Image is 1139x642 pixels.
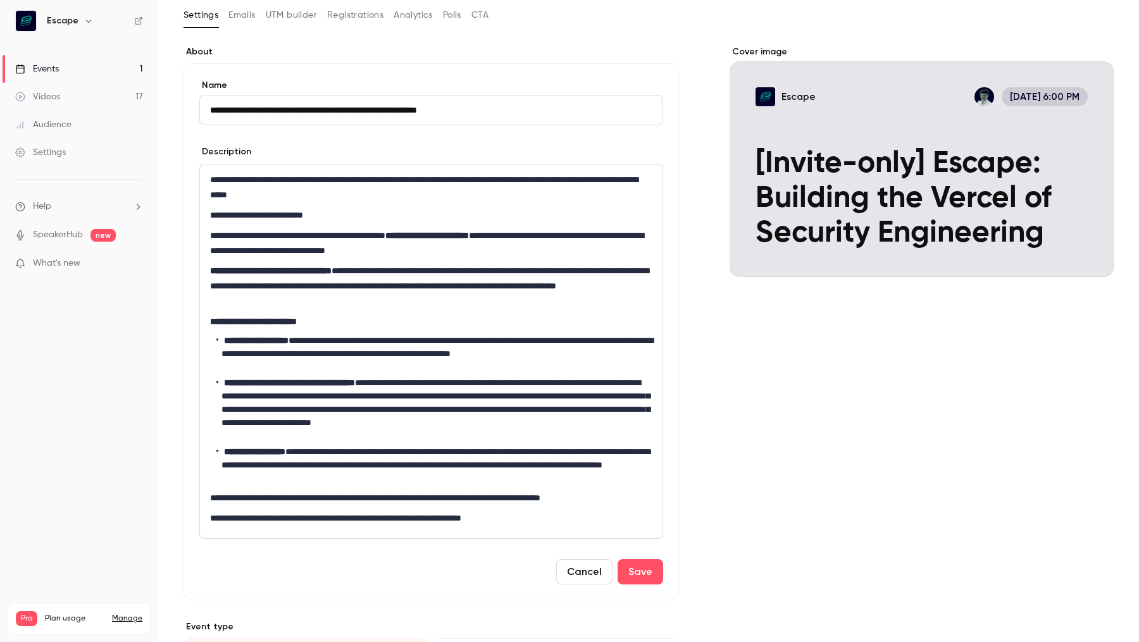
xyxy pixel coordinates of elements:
[266,5,317,25] button: UTM builder
[394,5,433,25] button: Analytics
[199,79,663,92] label: Name
[730,46,1114,58] label: Cover image
[618,559,663,584] button: Save
[471,5,489,25] button: CTA
[33,228,83,242] a: SpeakerHub
[200,164,663,538] div: editor
[730,46,1114,277] section: Cover image
[15,63,59,75] div: Events
[33,257,80,270] span: What's new
[47,15,78,27] h6: Escape
[33,200,51,213] span: Help
[16,611,37,626] span: Pro
[184,620,679,633] p: Event type
[228,5,255,25] button: Emails
[199,145,251,158] label: Description
[556,559,613,584] button: Cancel
[15,118,72,131] div: Audience
[443,5,461,25] button: Polls
[128,258,143,269] iframe: Noticeable Trigger
[90,229,116,242] span: new
[199,164,663,539] section: description
[15,146,66,159] div: Settings
[45,614,104,624] span: Plan usage
[112,614,142,624] a: Manage
[16,11,36,31] img: Escape
[15,200,143,213] li: help-dropdown-opener
[327,5,383,25] button: Registrations
[184,46,679,58] label: About
[184,5,218,25] button: Settings
[15,90,60,103] div: Videos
